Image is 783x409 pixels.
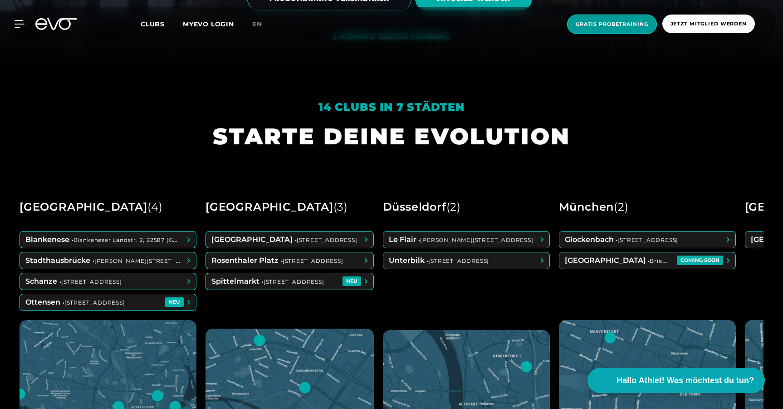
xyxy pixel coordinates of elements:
[147,200,163,213] span: ( 4 )
[559,197,629,217] div: München
[141,20,165,28] span: Clubs
[564,15,660,34] a: Gratis Probetraining
[576,20,648,28] span: Gratis Probetraining
[617,375,754,387] span: Hallo Athlet! Was möchtest du tun?
[213,122,570,151] h1: STARTE DEINE EVOLUTION
[446,200,461,213] span: ( 2 )
[587,368,765,393] button: Hallo Athlet! Was möchtest du tun?
[252,20,262,28] span: en
[141,20,183,28] a: Clubs
[20,197,163,217] div: [GEOGRAPHIC_DATA]
[183,20,234,28] a: MYEVO LOGIN
[206,197,348,217] div: [GEOGRAPHIC_DATA]
[670,20,747,28] span: Jetzt Mitglied werden
[660,15,758,34] a: Jetzt Mitglied werden
[318,100,465,113] em: 14 Clubs in 7 Städten
[333,200,348,213] span: ( 3 )
[252,19,273,30] a: en
[614,200,628,213] span: ( 2 )
[383,197,461,217] div: Düsseldorf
